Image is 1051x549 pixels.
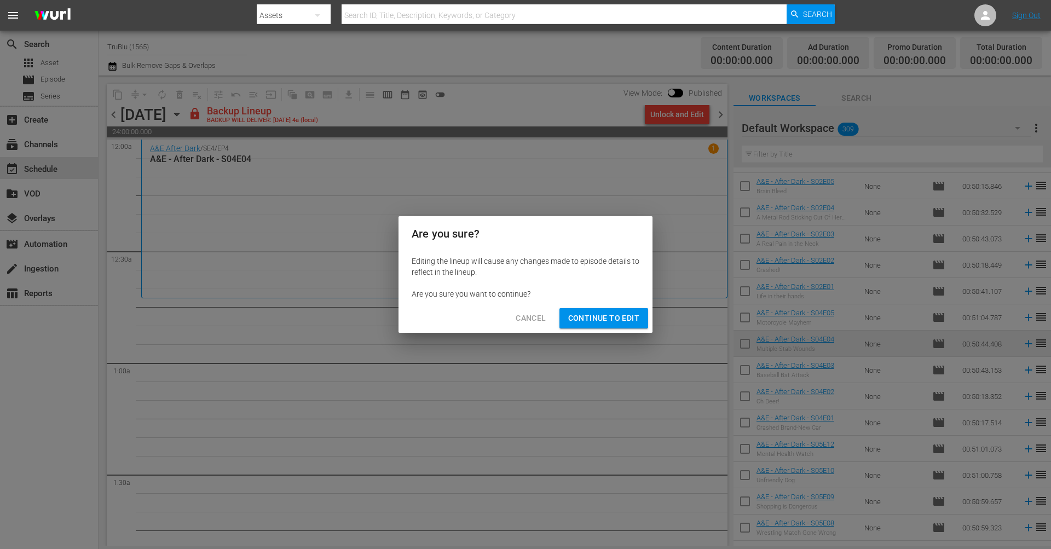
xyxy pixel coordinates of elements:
[568,311,639,325] span: Continue to Edit
[412,225,639,242] h2: Are you sure?
[803,4,832,24] span: Search
[26,3,79,28] img: ans4CAIJ8jUAAAAAAAAAAAAAAAAAAAAAAAAgQb4GAAAAAAAAAAAAAAAAAAAAAAAAJMjXAAAAAAAAAAAAAAAAAAAAAAAAgAT5G...
[412,288,639,299] div: Are you sure you want to continue?
[559,308,648,328] button: Continue to Edit
[507,308,555,328] button: Cancel
[7,9,20,22] span: menu
[1012,11,1041,20] a: Sign Out
[412,256,639,278] div: Editing the lineup will cause any changes made to episode details to reflect in the lineup.
[516,311,546,325] span: Cancel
